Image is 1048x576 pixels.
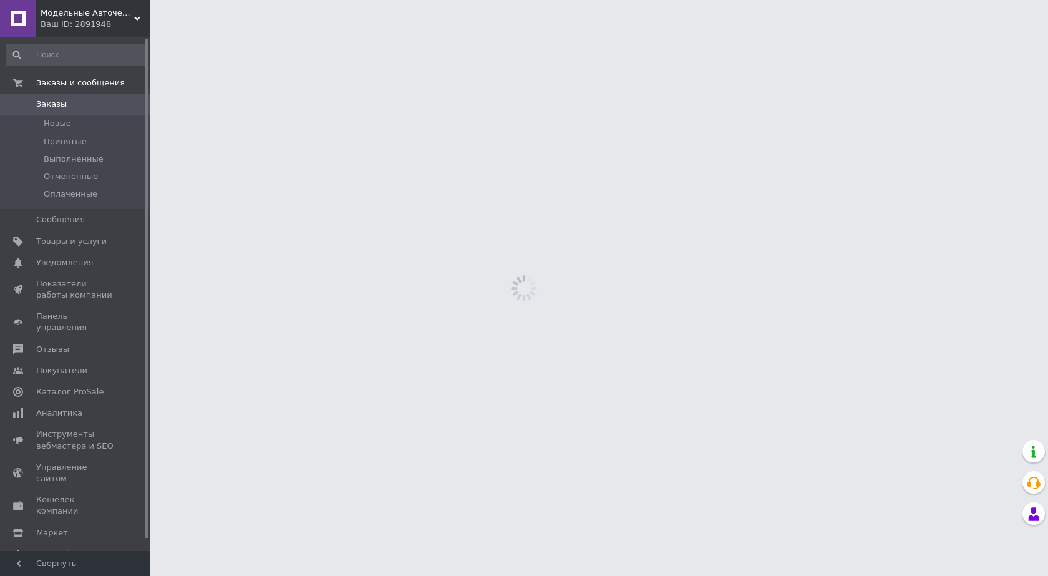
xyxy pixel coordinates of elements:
input: Поиск [6,44,147,66]
span: Настройки [36,549,82,560]
span: Каталог ProSale [36,386,104,398]
span: Модельные Авточехлы [41,7,134,19]
div: Ваш ID: 2891948 [41,19,150,30]
span: Аналитика [36,408,82,419]
span: Заказы и сообщения [36,77,125,89]
span: Маркет [36,527,68,539]
span: Инструменты вебмастера и SEO [36,429,115,451]
span: Покупатели [36,365,87,376]
span: Отмененные [44,171,98,182]
span: Панель управления [36,311,115,333]
span: Сообщения [36,214,85,225]
span: Уведомления [36,257,93,268]
span: Принятые [44,136,87,147]
span: Управление сайтом [36,462,115,484]
span: Новые [44,118,71,129]
span: Оплаченные [44,188,97,200]
span: Заказы [36,99,67,110]
span: Показатели работы компании [36,278,115,301]
span: Отзывы [36,344,69,355]
span: Кошелек компании [36,494,115,517]
span: Товары и услуги [36,236,107,247]
span: Выполненные [44,154,104,165]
